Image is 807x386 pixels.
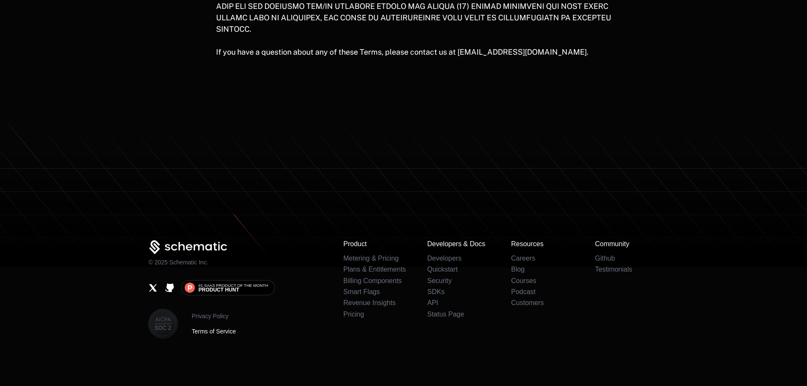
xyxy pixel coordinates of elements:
a: Status Page [427,311,464,318]
span: If you have a question about any of these Terms, please contact us at [EMAIL_ADDRESS][DOMAIN_NAME]. [216,47,588,56]
a: Courses [511,277,536,284]
img: SOC II & Aicapa [148,309,178,339]
a: #1 SaaS Product of the MonthProduct Hunt [181,280,275,295]
h3: Resources [511,240,574,248]
span: #1 SaaS Product of the Month [198,283,268,288]
h3: Product [343,240,407,248]
a: X [148,283,158,293]
a: Pricing [343,311,364,318]
a: Security [427,277,452,284]
h3: Developers & Docs [427,240,491,248]
a: Metering & Pricing [343,255,399,262]
a: Terms of Service [191,327,236,336]
a: SDKs [427,288,444,295]
a: Podcast [511,288,535,295]
a: Privacy Policy [191,312,236,320]
a: Developers [427,255,461,262]
a: Smart Flags [343,288,380,295]
a: Careers [511,255,535,262]
a: Github [595,255,615,262]
a: Billing Components [343,277,402,284]
a: Quickstart [427,266,458,273]
p: © 2025 Schematic Inc. [148,258,208,267]
a: Blog [511,266,524,273]
h3: Community [595,240,658,248]
a: Github [165,283,175,293]
a: Testimonials [595,266,632,273]
span: Product Hunt [198,287,239,292]
a: API [427,299,438,306]
a: Revenue Insights [343,299,396,306]
a: Customers [511,299,544,306]
a: Plans & Entitlements [343,266,406,273]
